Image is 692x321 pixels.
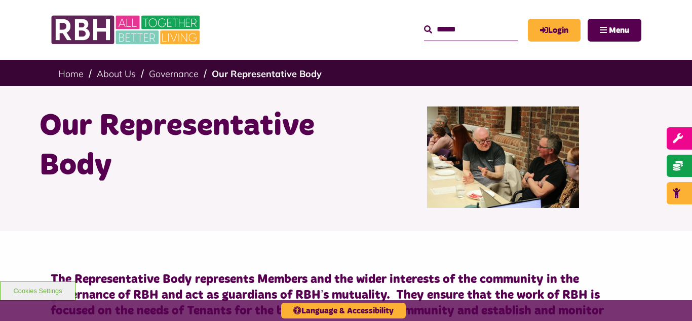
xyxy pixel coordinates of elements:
img: Rep Body [427,106,579,208]
img: RBH [51,10,203,50]
button: Navigation [588,19,641,42]
a: Home [58,68,84,80]
a: About Us [97,68,136,80]
iframe: Netcall Web Assistant for live chat [646,275,692,321]
a: MyRBH [528,19,581,42]
span: Menu [609,26,629,34]
button: Language & Accessibility [281,303,406,318]
h1: Our Representative Body [40,106,338,186]
a: Governance [149,68,199,80]
a: Our Representative Body [212,68,322,80]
